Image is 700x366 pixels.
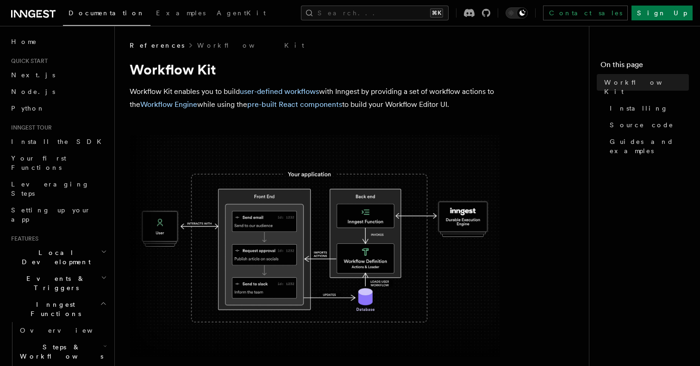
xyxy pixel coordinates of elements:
a: user-defined workflows [240,87,319,96]
a: Sign Up [631,6,693,20]
a: Python [7,100,109,117]
span: Setting up your app [11,206,91,223]
span: Local Development [7,248,101,267]
a: Workflow Engine [140,100,197,109]
a: Leveraging Steps [7,176,109,202]
a: Overview [16,322,109,339]
a: Your first Functions [7,150,109,176]
a: Source code [606,117,689,133]
span: Installing [610,104,668,113]
span: Next.js [11,71,55,79]
a: pre-built React components [247,100,342,109]
a: Install the SDK [7,133,109,150]
span: Workflow Kit [604,78,689,96]
span: Your first Functions [11,155,66,171]
a: Next.js [7,67,109,83]
span: Steps & Workflows [16,342,103,361]
a: Documentation [63,3,150,26]
span: Python [11,105,45,112]
a: Installing [606,100,689,117]
span: Quick start [7,57,48,65]
a: AgentKit [211,3,271,25]
a: Guides and examples [606,133,689,159]
kbd: ⌘K [430,8,443,18]
span: Events & Triggers [7,274,101,292]
button: Local Development [7,244,109,270]
span: Leveraging Steps [11,180,89,197]
button: Steps & Workflows [16,339,109,365]
a: Setting up your app [7,202,109,228]
h4: On this page [600,59,689,74]
span: References [130,41,184,50]
span: Overview [20,327,115,334]
a: Workflow Kit [197,41,304,50]
a: Examples [150,3,211,25]
a: Home [7,33,109,50]
span: AgentKit [217,9,266,17]
span: Home [11,37,37,46]
img: The Workflow Kit provides a Workflow Engine to compose workflow actions on the back end and a set... [130,135,500,357]
span: Install the SDK [11,138,107,145]
a: Workflow Kit [600,74,689,100]
span: Node.js [11,88,55,95]
span: Examples [156,9,206,17]
span: Source code [610,120,674,130]
span: Inngest Functions [7,300,100,318]
span: Documentation [69,9,145,17]
span: Inngest tour [7,124,52,131]
span: Guides and examples [610,137,689,155]
button: Events & Triggers [7,270,109,296]
span: Features [7,235,38,242]
a: Contact sales [543,6,628,20]
button: Inngest Functions [7,296,109,322]
a: Node.js [7,83,109,100]
p: Workflow Kit enables you to build with Inngest by providing a set of workflow actions to the whil... [130,85,500,111]
h1: Workflow Kit [130,61,500,78]
button: Search...⌘K [301,6,449,20]
button: Toggle dark mode [506,7,528,19]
